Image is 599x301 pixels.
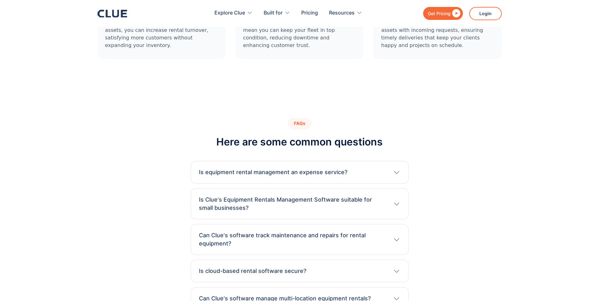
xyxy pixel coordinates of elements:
div: Clue streamlines the process of getting equipment where it's needed most. Our software makes it e... [381,4,494,51]
h3: Is equipment rental management an expense service? [199,168,347,176]
a: Login [469,7,502,20]
h3: Is Clue's Equipment Rentals Management Software suitable for small businesses? [199,196,386,212]
h3: Can Clue's software track maintenance and repairs for rental equipment? [199,231,386,248]
div: Built for [264,3,290,23]
div: Resources [329,3,355,23]
div: Explore Clue [214,3,253,23]
div: Explore Clue [214,3,245,23]
div:  [451,9,460,17]
div: FAQs [288,118,312,129]
div: Resources [329,3,362,23]
div: Built for [264,3,283,23]
h2: Here are some common questions [216,136,383,148]
div: With Clue, tracking the condition of your rental equipment has never been easier. Quick updates o... [243,4,356,51]
div: Get Pricing [428,9,451,17]
div: Clue helps you get the most out of every rental, ensuring and generating value. By identifying id... [105,4,218,51]
h3: Is cloud-based rental software secure? [199,267,306,275]
a: Get Pricing [423,7,463,20]
a: Pricing [301,3,318,23]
